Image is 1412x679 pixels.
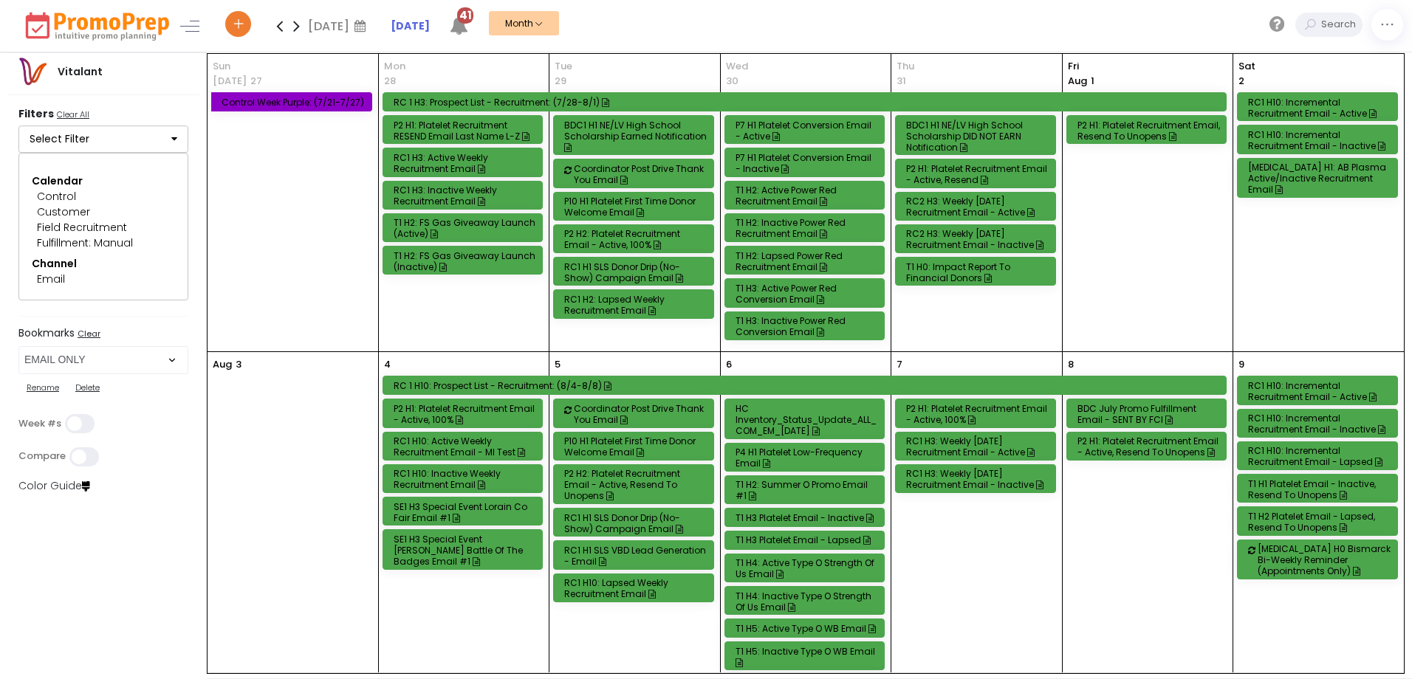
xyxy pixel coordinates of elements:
[736,590,879,613] div: T1 H4: Inactive Type O Strength of Us Email
[32,173,175,189] div: Calendar
[250,74,262,89] p: 27
[18,106,54,121] strong: Filters
[213,59,373,74] span: Sun
[736,447,879,469] div: P4 H1 Platelet Low-Frequency Email
[736,217,879,239] div: T1 H2: Inactive Power Red Recruitment Email
[736,250,879,272] div: T1 H2: Lapsed Power Red Recruitment Email
[564,120,707,153] div: BDC1 H1 NE/LV High School Scholarship Earned Notification
[736,534,879,545] div: T1 H3 Platelet Email - Lapsed
[1248,478,1391,500] div: T1 H1 Platelet Email - Inactive, Resend to Unopens
[384,357,391,372] p: 4
[906,228,1049,250] div: RC2 H3: Weekly [DATE] Recruitment Email - Inactive
[394,250,537,272] div: T1 H2: FS Gas Giveaway Launch (Inactive)
[457,7,473,24] span: 41
[564,261,707,283] div: RC1 H1 SLS Donor Drip (No-Show) Campaign Email
[564,196,707,218] div: P10 H1 Platelet First Time Donor Welcome Email
[574,403,717,425] div: Coordinator Post Drive Thank You Email
[394,217,537,239] div: T1 H2: FS Gas Giveaway Launch (Active)
[736,512,879,523] div: T1 H3 Platelet Email - Inactive
[18,478,90,493] a: Color Guide
[391,18,430,34] a: [DATE]
[18,450,66,462] label: Compare
[736,403,879,436] div: HC Inventory_Status_Update_ALL_COM_EM_[DATE]
[18,418,61,430] label: Week #s
[906,468,1049,490] div: RC1 H3: Weekly [DATE] Recruitment Email - Inactive
[736,623,879,634] div: T1 H5: Active Type O WB Email
[37,272,170,287] div: Email
[394,120,537,142] div: P2 H1: Platelet Recruitment RESEND Email Last Name L-Z
[394,403,537,425] div: P2 H1: Platelet Recruitment Email - Active, 100%
[37,220,170,235] div: Field Recruitment
[394,468,537,490] div: RC1 H10: Inactive Weekly Recruitment Email
[1238,59,1399,74] span: Sat
[213,74,247,89] p: [DATE]
[18,125,188,154] button: Select Filter
[489,11,559,35] button: Month
[1317,13,1363,37] input: Search
[1068,357,1074,372] p: 8
[384,74,396,89] p: 28
[736,152,879,174] div: P7 H1 Platelet Conversion Email - Inactive
[906,163,1049,185] div: P2 H1: Platelet Recruitment Email - Active, Resend
[906,435,1049,458] div: RC1 H3: Weekly [DATE] Recruitment Email - Active
[564,294,707,316] div: RC1 H2: Lapsed Weekly Recruitment Email
[1362,629,1397,664] iframe: gist-messenger-bubble-iframe
[394,435,537,458] div: RC1 H10: Active Weekly Recruitment Email - MI Test
[47,64,113,80] div: Vitalant
[564,468,707,501] div: P2 H2: Platelet Recruitment Email - Active, Resend to Unopens
[736,120,879,142] div: P7 H1 Platelet Conversion Email - Active
[394,185,537,207] div: RC1 H3: Inactive Weekly Recruitment Email
[57,108,89,120] u: Clear All
[1238,74,1244,89] p: 2
[906,120,1049,153] div: BDC1 H1 NE/LV High School Scholarship DID NOT EARN Notification
[736,283,879,305] div: T1 H3: Active Power Red Conversion Email
[1248,97,1391,119] div: RC1 H10: Incremental Recruitment Email - Active
[736,646,879,668] div: T1 H5: Inactive Type O WB Email
[1077,120,1221,142] div: P2 H1: Platelet Recruitment Email, Resend to Unopens
[18,327,188,342] label: Bookmarks
[555,74,566,89] p: 29
[726,74,738,89] p: 30
[32,256,175,272] div: Channel
[906,196,1049,218] div: RC2 H3: Weekly [DATE] Recruitment Email - Active
[736,185,879,207] div: T1 H2: Active Power Red Recruitment Email
[564,228,707,250] div: P2 H2: Platelet Recruitment Email - Active, 100%
[78,328,100,339] u: Clear
[75,382,100,393] u: Delete
[1077,435,1221,458] div: P2 H1: Platelet Recruitment Email - Active, Resend to Unopens
[555,59,714,74] span: Tue
[564,435,707,458] div: P10 H1 Platelet First Time Donor Welcome Email
[37,235,170,251] div: Fulfillment: Manual
[394,97,1220,108] div: RC 1 H3: Prospect List - Recruitment: (7/28-8/1)
[1248,129,1391,151] div: RC1 H10: Incremental Recruitment Email - Inactive
[1258,543,1401,576] div: [MEDICAL_DATA] H0 Bismarck Bi-Weekly Reminder (Appointments Only)
[213,357,232,372] p: Aug
[555,357,561,372] p: 5
[18,57,47,86] img: vitalantlogo.png
[394,380,1220,391] div: RC 1 H10: Prospect List - Recruitment: (8/4-8/8)
[906,403,1049,425] div: P2 H1: Platelet Recruitment Email - Active, 100%
[736,315,879,337] div: T1 H3: Inactive Power Red Conversion Email
[564,545,707,567] div: RC1 H1 SLS VBD Lead Generation - Email
[1068,74,1087,88] span: Aug
[906,261,1049,283] div: T1 H0: Impact Report to Financial Donors
[564,512,707,534] div: RC1 H1 SLS Donor Drip (No-Show) Campaign Email
[726,357,732,372] p: 6
[736,479,879,501] div: T1 H2: Summer O Promo Email #1
[384,59,544,74] span: Mon
[236,357,241,372] p: 3
[1248,511,1391,533] div: T1 H2 Platelet Email - Lapsed, Resend to Unopens
[394,152,537,174] div: RC1 H3: Active Weekly Recruitment Email
[222,97,366,108] div: Control Week Purple: (7/21-7/27)
[27,382,59,393] u: Rename
[394,501,537,523] div: SE1 H3 Special Event Lorain Co Fair Email #1
[37,189,170,204] div: Control
[1077,403,1221,425] div: BDC July Promo Fulfillment Email - SENT BY FCI
[391,18,430,33] strong: [DATE]
[726,59,885,74] span: Wed
[897,59,1056,74] span: Thu
[1248,445,1391,467] div: RC1 H10: Incremental Recruitment Email - Lapsed
[564,577,707,599] div: RC1 H10: Lapsed Weekly Recruitment Email
[37,204,170,220] div: Customer
[1248,380,1391,402] div: RC1 H10: Incremental Recruitment Email - Active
